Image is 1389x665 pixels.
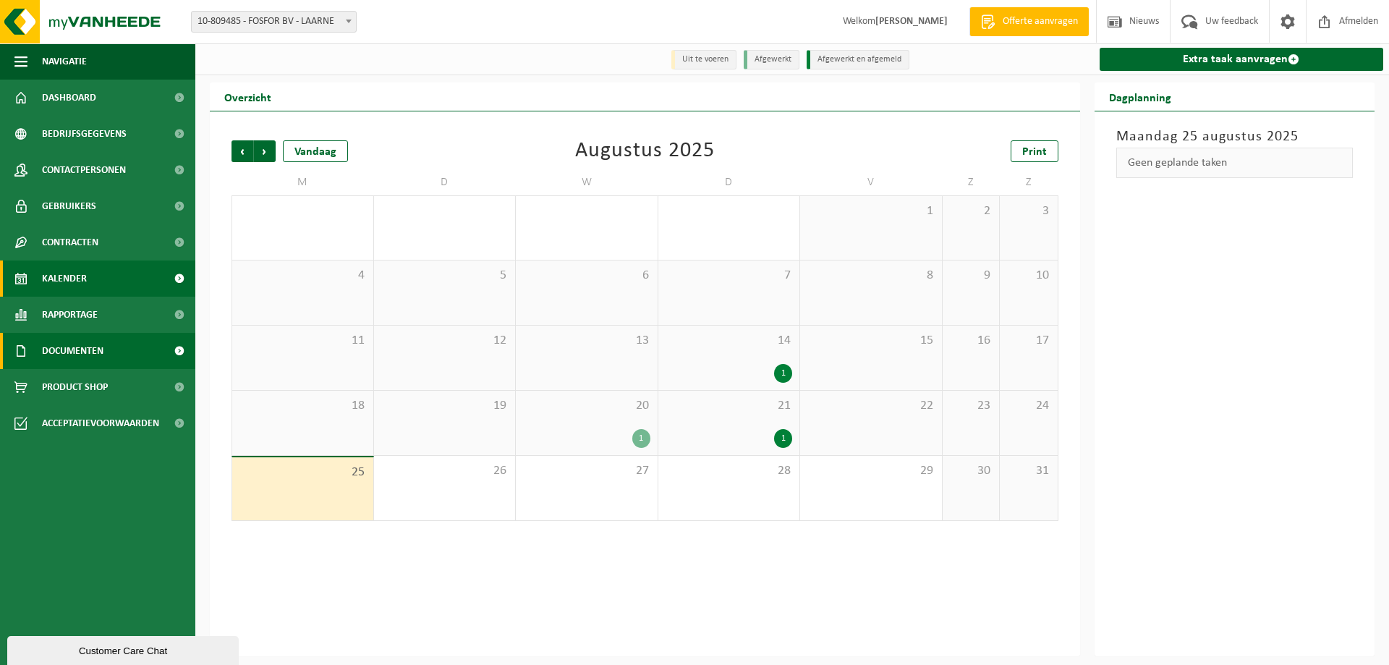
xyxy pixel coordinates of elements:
[1007,463,1050,479] span: 31
[1007,203,1050,219] span: 3
[42,152,126,188] span: Contactpersonen
[381,268,509,284] span: 5
[42,369,108,405] span: Product Shop
[950,333,993,349] span: 16
[1000,169,1058,195] td: Z
[231,169,374,195] td: M
[950,398,993,414] span: 23
[807,333,935,349] span: 15
[807,268,935,284] span: 8
[658,169,801,195] td: D
[42,43,87,80] span: Navigatie
[42,188,96,224] span: Gebruikers
[254,140,276,162] span: Volgende
[191,11,357,33] span: 10-809485 - FOSFOR BV - LAARNE
[1116,148,1354,178] div: Geen geplande taken
[523,268,650,284] span: 6
[1022,146,1047,158] span: Print
[774,429,792,448] div: 1
[807,50,909,69] li: Afgewerkt en afgemeld
[632,429,650,448] div: 1
[1116,126,1354,148] h3: Maandag 25 augustus 2025
[666,398,793,414] span: 21
[807,398,935,414] span: 22
[999,14,1082,29] span: Offerte aanvragen
[516,169,658,195] td: W
[575,140,715,162] div: Augustus 2025
[671,50,736,69] li: Uit te voeren
[239,268,366,284] span: 4
[1007,333,1050,349] span: 17
[42,333,103,369] span: Documenten
[950,463,993,479] span: 30
[807,463,935,479] span: 29
[774,364,792,383] div: 1
[943,169,1001,195] td: Z
[950,268,993,284] span: 9
[192,12,356,32] span: 10-809485 - FOSFOR BV - LAARNE
[381,333,509,349] span: 12
[969,7,1089,36] a: Offerte aanvragen
[283,140,348,162] div: Vandaag
[666,333,793,349] span: 14
[800,169,943,195] td: V
[7,633,242,665] iframe: chat widget
[744,50,799,69] li: Afgewerkt
[42,297,98,333] span: Rapportage
[42,116,127,152] span: Bedrijfsgegevens
[1011,140,1058,162] a: Print
[42,224,98,261] span: Contracten
[523,398,650,414] span: 20
[231,140,253,162] span: Vorige
[42,80,96,116] span: Dashboard
[239,465,366,480] span: 25
[239,398,366,414] span: 18
[1095,82,1186,111] h2: Dagplanning
[381,398,509,414] span: 19
[1007,268,1050,284] span: 10
[1007,398,1050,414] span: 24
[239,333,366,349] span: 11
[523,333,650,349] span: 13
[807,203,935,219] span: 1
[374,169,517,195] td: D
[381,463,509,479] span: 26
[1100,48,1384,71] a: Extra taak aanvragen
[42,261,87,297] span: Kalender
[210,82,286,111] h2: Overzicht
[950,203,993,219] span: 2
[42,405,159,441] span: Acceptatievoorwaarden
[523,463,650,479] span: 27
[875,16,948,27] strong: [PERSON_NAME]
[666,268,793,284] span: 7
[666,463,793,479] span: 28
